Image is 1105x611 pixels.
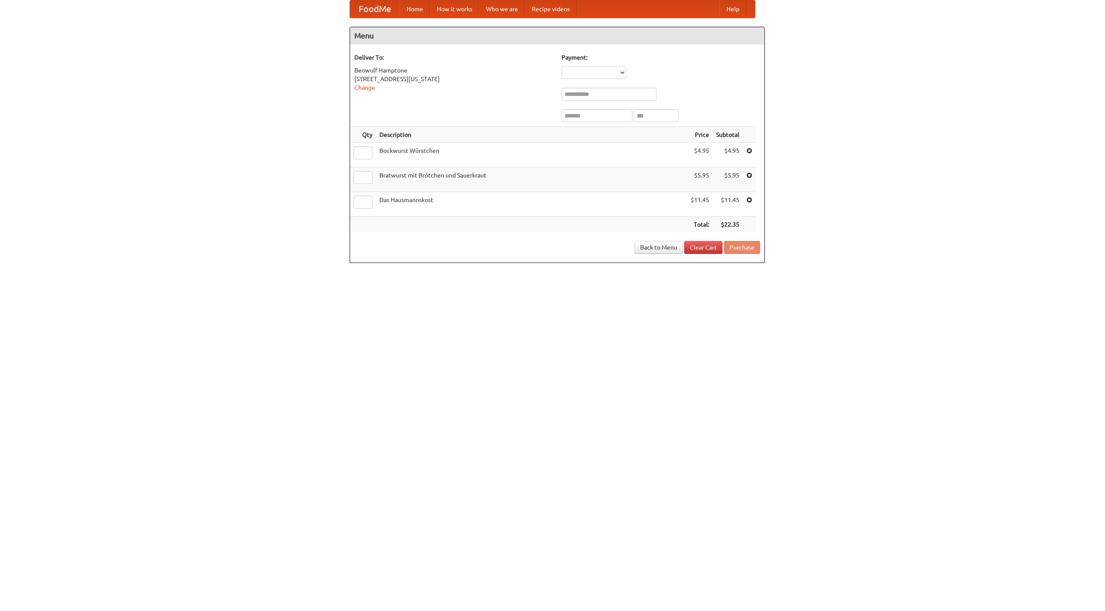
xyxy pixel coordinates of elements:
[635,241,683,254] a: Back to Menu
[350,0,400,18] a: FoodMe
[713,143,743,168] td: $4.95
[376,192,687,217] td: Das Hausmannskost
[376,168,687,192] td: Bratwurst mit Brötchen und Sauerkraut
[687,192,713,217] td: $11.45
[376,143,687,168] td: Bockwurst Würstchen
[713,192,743,217] td: $11.45
[562,53,760,62] h5: Payment:
[354,53,553,62] h5: Deliver To:
[713,127,743,143] th: Subtotal
[354,75,553,83] div: [STREET_ADDRESS][US_STATE]
[350,127,376,143] th: Qty
[713,217,743,233] th: $22.35
[687,127,713,143] th: Price
[687,217,713,233] th: Total:
[687,143,713,168] td: $4.95
[720,0,746,18] a: Help
[479,0,525,18] a: Who we are
[376,127,687,143] th: Description
[354,66,553,75] div: Beowulf Hamptone
[724,241,760,254] button: Purchase
[525,0,577,18] a: Recipe videos
[354,84,375,91] a: Change
[430,0,479,18] a: How it works
[350,27,764,44] h4: Menu
[400,0,430,18] a: Home
[687,168,713,192] td: $5.95
[713,168,743,192] td: $5.95
[684,241,723,254] a: Clear Cart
